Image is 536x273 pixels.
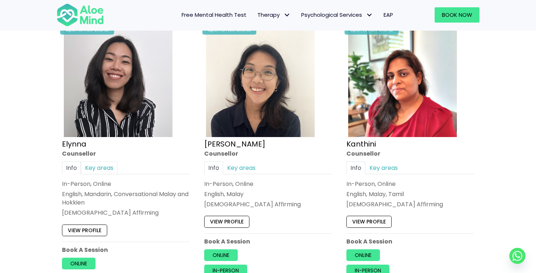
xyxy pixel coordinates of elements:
a: Kanthini [346,139,376,149]
nav: Menu [113,7,399,23]
a: Info [346,161,365,174]
span: Free Mental Health Test [182,11,246,19]
a: Free Mental Health Test [176,7,252,23]
img: Emelyne Counsellor [206,28,315,137]
div: [DEMOGRAPHIC_DATA] Affirming [204,200,332,209]
span: Psychological Services [301,11,373,19]
a: View profile [62,225,107,236]
p: Book A Session [62,246,190,254]
div: In-Person, Online [346,180,474,188]
img: Kanthini-profile [348,28,457,137]
div: Counsellor [204,149,332,158]
p: Book A Session [204,237,332,246]
p: English, Malay [204,190,332,198]
a: Info [62,161,81,174]
img: Aloe mind Logo [57,3,104,27]
a: Key areas [365,161,402,174]
a: Whatsapp [509,248,525,264]
span: Therapy: submenu [281,10,292,20]
a: [PERSON_NAME] [204,139,265,149]
span: Book Now [442,11,472,19]
a: Key areas [223,161,260,174]
a: Psychological ServicesPsychological Services: submenu [296,7,378,23]
a: View profile [204,216,249,228]
a: Info [204,161,223,174]
span: Psychological Services: submenu [364,10,374,20]
span: Therapy [257,11,290,19]
div: In-Person, Online [62,180,190,188]
img: Elynna Counsellor [64,28,172,137]
p: Book A Session [346,237,474,246]
div: Counsellor [346,149,474,158]
a: EAP [378,7,399,23]
span: EAP [384,11,393,19]
div: [DEMOGRAPHIC_DATA] Affirming [346,200,474,209]
a: Elynna [62,139,86,149]
a: Online [204,249,238,261]
a: Online [62,258,96,269]
a: Online [346,249,380,261]
div: [DEMOGRAPHIC_DATA] Affirming [62,209,190,217]
a: TherapyTherapy: submenu [252,7,296,23]
div: Counsellor [62,149,190,158]
a: Key areas [81,161,117,174]
a: Book Now [435,7,479,23]
a: View profile [346,216,392,228]
p: English, Malay, Tamil [346,190,474,198]
div: In-Person, Online [204,180,332,188]
p: English, Mandarin, Conversational Malay and Hokkien [62,190,190,207]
